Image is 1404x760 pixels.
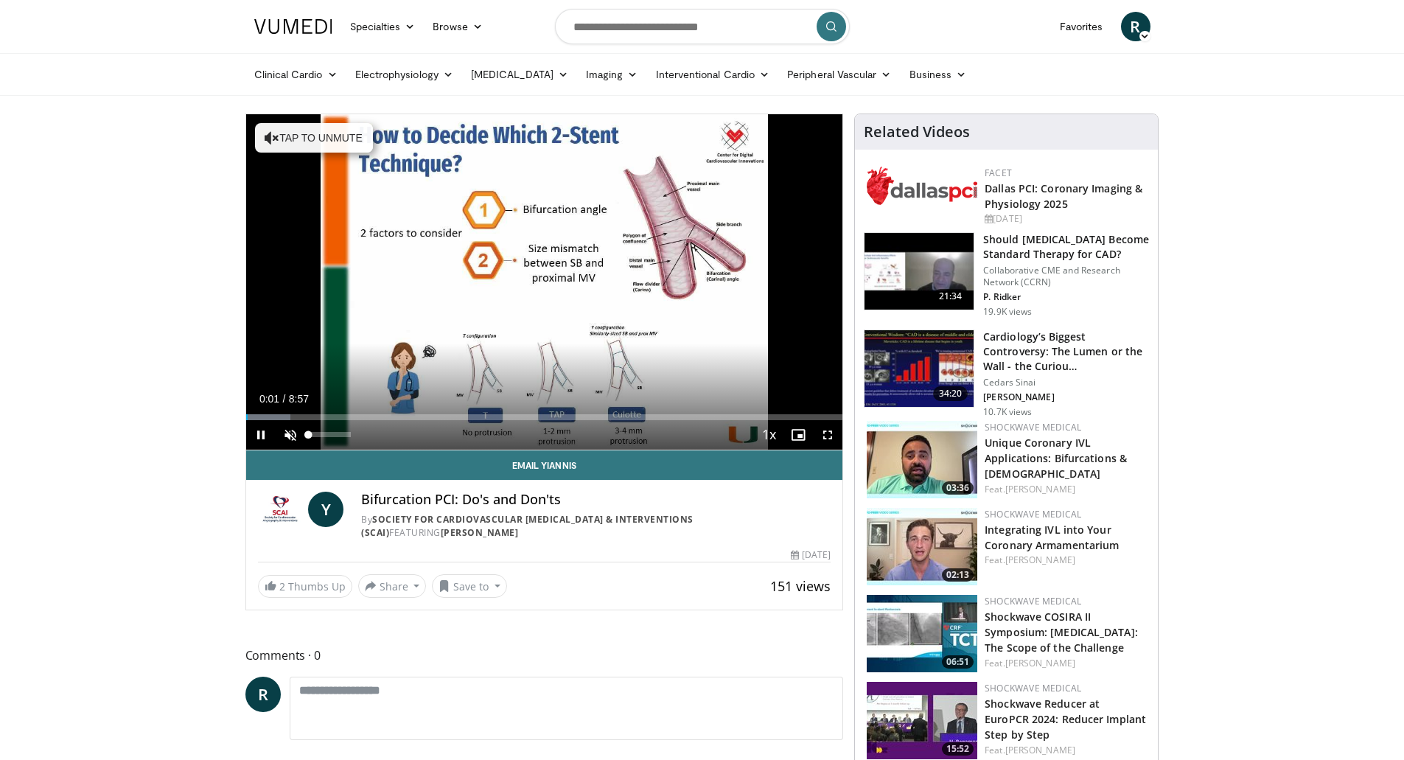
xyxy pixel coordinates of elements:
a: Society for Cardiovascular [MEDICAL_DATA] & Interventions (SCAI) [361,513,694,539]
a: Peripheral Vascular [778,60,900,89]
a: Clinical Cardio [245,60,346,89]
a: Integrating IVL into Your Coronary Armamentarium [985,523,1119,552]
span: 15:52 [942,742,974,756]
input: Search topics, interventions [555,9,850,44]
button: Save to [432,574,507,598]
a: Y [308,492,343,527]
img: VuMedi Logo [254,19,332,34]
a: Email Yiannis [246,450,843,480]
span: / [283,393,286,405]
span: 0:01 [259,393,279,405]
p: [PERSON_NAME] [983,391,1149,403]
a: [PERSON_NAME] [1005,554,1075,566]
h4: Related Videos [864,123,970,141]
button: Playback Rate [754,420,783,450]
p: Cedars Sinai [983,377,1149,388]
div: [DATE] [985,212,1146,226]
a: [PERSON_NAME] [441,526,519,539]
a: Shockwave Medical [985,421,1081,433]
div: Feat. [985,483,1146,496]
a: Shockwave Medical [985,595,1081,607]
img: 939357b5-304e-4393-95de-08c51a3c5e2a.png.150x105_q85_autocrop_double_scale_upscale_version-0.2.png [867,167,977,205]
p: 10.7K views [983,406,1032,418]
a: Interventional Cardio [647,60,779,89]
a: Business [901,60,976,89]
button: Fullscreen [813,420,842,450]
a: Shockwave Medical [985,682,1081,694]
div: Progress Bar [246,414,843,420]
a: [PERSON_NAME] [1005,483,1075,495]
img: d453240d-5894-4336-be61-abca2891f366.150x105_q85_crop-smart_upscale.jpg [865,330,974,407]
a: FACET [985,167,1012,179]
div: By FEATURING [361,513,831,540]
span: 03:36 [942,481,974,495]
a: Shockwave Reducer at EuroPCR 2024: Reducer Implant Step by Step [985,697,1146,742]
button: Unmute [276,420,305,450]
a: R [1121,12,1150,41]
img: eb63832d-2f75-457d-8c1a-bbdc90eb409c.150x105_q85_crop-smart_upscale.jpg [865,233,974,310]
div: Feat. [985,657,1146,670]
img: Society for Cardiovascular Angiography & Interventions (SCAI) [258,492,303,527]
span: 02:13 [942,568,974,582]
a: R [245,677,281,712]
button: Share [358,574,427,598]
span: 2 [279,579,285,593]
h4: Bifurcation PCI: Do's and Don'ts [361,492,831,508]
a: Imaging [577,60,647,89]
video-js: Video Player [246,114,843,450]
a: Shockwave Medical [985,508,1081,520]
a: Favorites [1051,12,1112,41]
img: 3bfdedcd-3769-4ab1-90fd-ab997352af64.150x105_q85_crop-smart_upscale.jpg [867,421,977,498]
img: adf1c163-93e5-45e2-b520-fc626b6c9d57.150x105_q85_crop-smart_upscale.jpg [867,508,977,585]
span: 151 views [770,577,831,595]
div: Feat. [985,744,1146,757]
a: [PERSON_NAME] [1005,744,1075,756]
p: Collaborative CME and Research Network (CCRN) [983,265,1149,288]
span: 34:20 [933,386,968,401]
img: c35ce14a-3a80-4fd3-b91e-c59d4b4f33e6.150x105_q85_crop-smart_upscale.jpg [867,595,977,672]
p: 19.9K views [983,306,1032,318]
span: 06:51 [942,655,974,669]
h3: Should [MEDICAL_DATA] Become Standard Therapy for CAD? [983,232,1149,262]
a: Browse [424,12,492,41]
a: 02:13 [867,508,977,585]
a: 15:52 [867,682,977,759]
h3: Cardiology’s Biggest Controversy: The Lumen or the Wall - the Curiou… [983,330,1149,374]
a: [MEDICAL_DATA] [462,60,577,89]
span: 21:34 [933,289,968,304]
img: fadbcca3-3c72-4f96-a40d-f2c885e80660.150x105_q85_crop-smart_upscale.jpg [867,682,977,759]
button: Enable picture-in-picture mode [783,420,813,450]
a: Specialties [341,12,425,41]
a: 2 Thumbs Up [258,575,352,598]
div: [DATE] [791,548,831,562]
a: Electrophysiology [346,60,462,89]
div: Feat. [985,554,1146,567]
button: Tap to unmute [255,123,373,153]
a: [PERSON_NAME] [1005,657,1075,669]
a: 34:20 Cardiology’s Biggest Controversy: The Lumen or the Wall - the Curiou… Cedars Sinai [PERSON_... [864,330,1149,418]
a: 06:51 [867,595,977,672]
span: Comments 0 [245,646,844,665]
div: Volume Level [309,432,351,437]
a: 21:34 Should [MEDICAL_DATA] Become Standard Therapy for CAD? Collaborative CME and Research Netwo... [864,232,1149,318]
a: 03:36 [867,421,977,498]
p: P. Ridker [983,291,1149,303]
a: Dallas PCI: Coronary Imaging & Physiology 2025 [985,181,1142,211]
a: Unique Coronary IVL Applications: Bifurcations & [DEMOGRAPHIC_DATA] [985,436,1127,481]
a: Shockwave COSIRA II Symposium: [MEDICAL_DATA]: The Scope of the Challenge [985,610,1138,655]
span: 8:57 [289,393,309,405]
button: Pause [246,420,276,450]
